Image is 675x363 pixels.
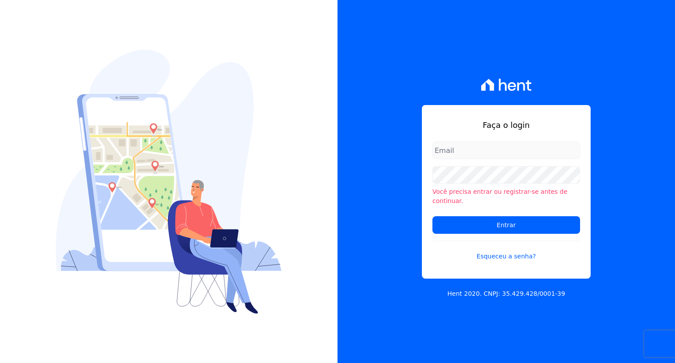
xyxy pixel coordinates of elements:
a: Esqueceu a senha? [432,241,580,261]
img: Login [56,50,282,314]
p: Hent 2020. CNPJ: 35.429.428/0001-39 [447,289,565,298]
h1: Faça o login [432,119,580,131]
input: Email [432,142,580,159]
li: Você precisa entrar ou registrar-se antes de continuar. [432,187,580,206]
input: Entrar [432,216,580,234]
